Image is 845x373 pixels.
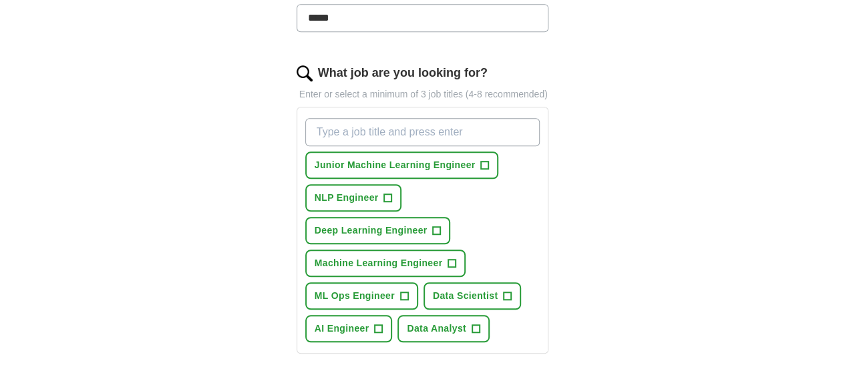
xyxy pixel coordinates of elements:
[305,250,466,277] button: Machine Learning Engineer
[297,87,549,101] p: Enter or select a minimum of 3 job titles (4-8 recommended)
[315,289,395,303] span: ML Ops Engineer
[305,282,418,310] button: ML Ops Engineer
[305,217,451,244] button: Deep Learning Engineer
[397,315,490,342] button: Data Analyst
[305,151,499,179] button: Junior Machine Learning Engineer
[305,184,402,212] button: NLP Engineer
[297,65,313,81] img: search.png
[315,158,476,172] span: Junior Machine Learning Engineer
[305,118,540,146] input: Type a job title and press enter
[315,224,428,238] span: Deep Learning Engineer
[433,289,498,303] span: Data Scientist
[315,256,443,270] span: Machine Learning Engineer
[315,322,369,336] span: AI Engineer
[305,315,393,342] button: AI Engineer
[315,191,379,205] span: NLP Engineer
[424,282,522,310] button: Data Scientist
[318,64,488,82] label: What job are you looking for?
[407,322,466,336] span: Data Analyst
